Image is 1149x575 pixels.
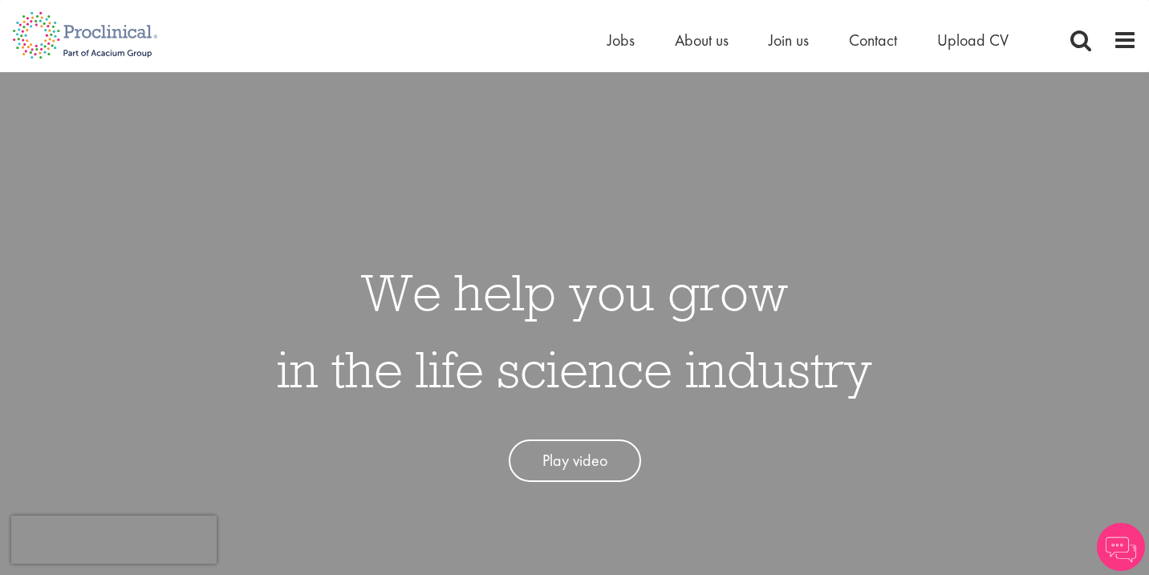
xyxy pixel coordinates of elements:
[769,30,809,51] a: Join us
[937,30,1009,51] a: Upload CV
[675,30,729,51] a: About us
[277,253,872,407] h1: We help you grow in the life science industry
[607,30,635,51] a: Jobs
[849,30,897,51] a: Contact
[509,439,641,482] a: Play video
[1097,523,1145,571] img: Chatbot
